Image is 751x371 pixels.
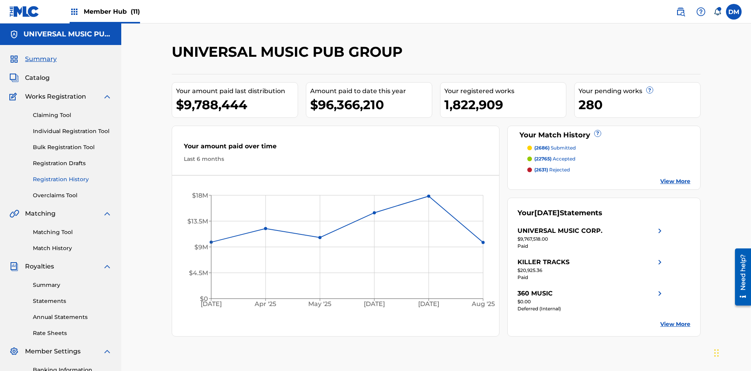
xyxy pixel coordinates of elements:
[33,281,112,289] a: Summary
[517,258,570,267] div: KILLER TRACKS
[655,258,665,267] img: right chevron icon
[309,301,332,308] tspan: May '25
[517,236,665,243] div: $9,767,518.00
[517,226,665,250] a: UNIVERSAL MUSIC CORP.right chevron icon$9,767,518.00Paid
[33,175,112,184] a: Registration History
[655,289,665,298] img: right chevron icon
[534,209,560,217] span: [DATE]
[517,289,553,298] div: 360 MUSIC
[517,258,665,281] a: KILLER TRACKSright chevron icon$20,925.36Paid
[84,7,140,16] span: Member Hub
[729,245,751,310] iframe: Resource Center
[176,86,298,96] div: Your amount paid last distribution
[517,289,665,312] a: 360 MUSICright chevron icon$0.00Deferred (Internal)
[102,209,112,218] img: expand
[9,92,20,101] img: Works Registration
[534,145,550,151] span: (2686)
[25,73,50,83] span: Catalog
[310,86,432,96] div: Amount paid to date this year
[517,130,691,140] div: Your Match History
[33,297,112,305] a: Statements
[9,73,19,83] img: Catalog
[131,8,140,15] span: (11)
[676,7,685,16] img: search
[660,177,690,185] a: View More
[255,301,277,308] tspan: Apr '25
[693,4,709,20] div: Help
[9,73,50,83] a: CatalogCatalog
[9,54,19,64] img: Summary
[655,226,665,236] img: right chevron icon
[172,43,406,61] h2: UNIVERSAL MUSIC PUB GROUP
[310,96,432,113] div: $96,366,210
[517,274,665,281] div: Paid
[517,298,665,305] div: $0.00
[25,209,56,218] span: Matching
[25,92,86,101] span: Works Registration
[9,347,19,356] img: Member Settings
[33,143,112,151] a: Bulk Registration Tool
[33,244,112,252] a: Match History
[33,329,112,337] a: Rate Sheets
[194,243,208,251] tspan: $9M
[517,226,602,236] div: UNIVERSAL MUSIC CORP.
[713,8,721,16] div: Notifications
[696,7,706,16] img: help
[534,156,552,162] span: (22765)
[673,4,688,20] a: Public Search
[33,111,112,119] a: Claiming Tool
[187,218,208,225] tspan: $13.5M
[534,155,575,162] p: accepted
[23,30,112,39] h5: UNIVERSAL MUSIC PUB GROUP
[201,301,222,308] tspan: [DATE]
[25,54,57,64] span: Summary
[33,127,112,135] a: Individual Registration Tool
[444,96,566,113] div: 1,822,909
[184,155,487,163] div: Last 6 months
[176,96,298,113] div: $9,788,444
[189,269,208,277] tspan: $4.5M
[9,6,40,17] img: MLC Logo
[579,96,700,113] div: 280
[192,192,208,199] tspan: $18M
[364,301,385,308] tspan: [DATE]
[534,144,576,151] p: submitted
[9,30,19,39] img: Accounts
[25,262,54,271] span: Royalties
[660,320,690,328] a: View More
[200,295,208,303] tspan: $0
[527,155,691,162] a: (22765) accepted
[33,159,112,167] a: Registration Drafts
[444,86,566,96] div: Your registered works
[726,4,742,20] div: User Menu
[9,54,57,64] a: SummarySummary
[579,86,700,96] div: Your pending works
[595,130,601,137] span: ?
[517,208,602,218] div: Your Statements
[527,144,691,151] a: (2686) submitted
[712,333,751,371] iframe: Chat Widget
[70,7,79,16] img: Top Rightsholders
[9,209,19,218] img: Matching
[534,167,548,173] span: (2631)
[714,341,719,365] div: Drag
[33,228,112,236] a: Matching Tool
[419,301,440,308] tspan: [DATE]
[517,243,665,250] div: Paid
[527,166,691,173] a: (2631) rejected
[647,87,653,93] span: ?
[534,166,570,173] p: rejected
[33,191,112,200] a: Overclaims Tool
[102,262,112,271] img: expand
[184,142,487,155] div: Your amount paid over time
[9,262,19,271] img: Royalties
[33,313,112,321] a: Annual Statements
[517,267,665,274] div: $20,925.36
[25,347,81,356] span: Member Settings
[102,92,112,101] img: expand
[102,347,112,356] img: expand
[517,305,665,312] div: Deferred (Internal)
